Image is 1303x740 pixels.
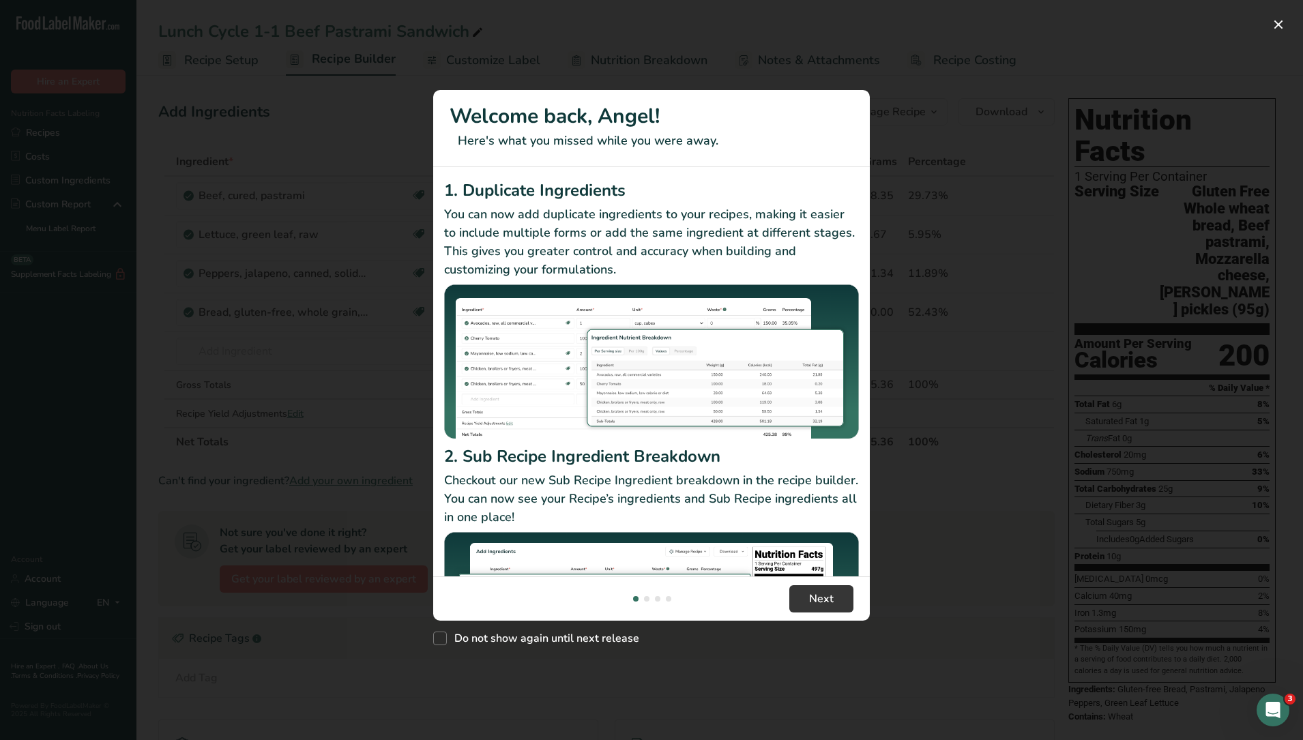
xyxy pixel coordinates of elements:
span: Next [809,591,834,607]
iframe: Intercom live chat [1257,694,1289,726]
h2: 2. Sub Recipe Ingredient Breakdown [444,444,859,469]
p: Here's what you missed while you were away. [450,132,853,150]
p: You can now add duplicate ingredients to your recipes, making it easier to include multiple forms... [444,205,859,279]
h2: 1. Duplicate Ingredients [444,178,859,203]
img: Sub Recipe Ingredient Breakdown [444,532,859,687]
button: Next [789,585,853,612]
img: Duplicate Ingredients [444,284,859,439]
span: 3 [1285,694,1295,705]
h1: Welcome back, Angel! [450,101,853,132]
span: Do not show again until next release [447,632,639,645]
p: Checkout our new Sub Recipe Ingredient breakdown in the recipe builder. You can now see your Reci... [444,471,859,527]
